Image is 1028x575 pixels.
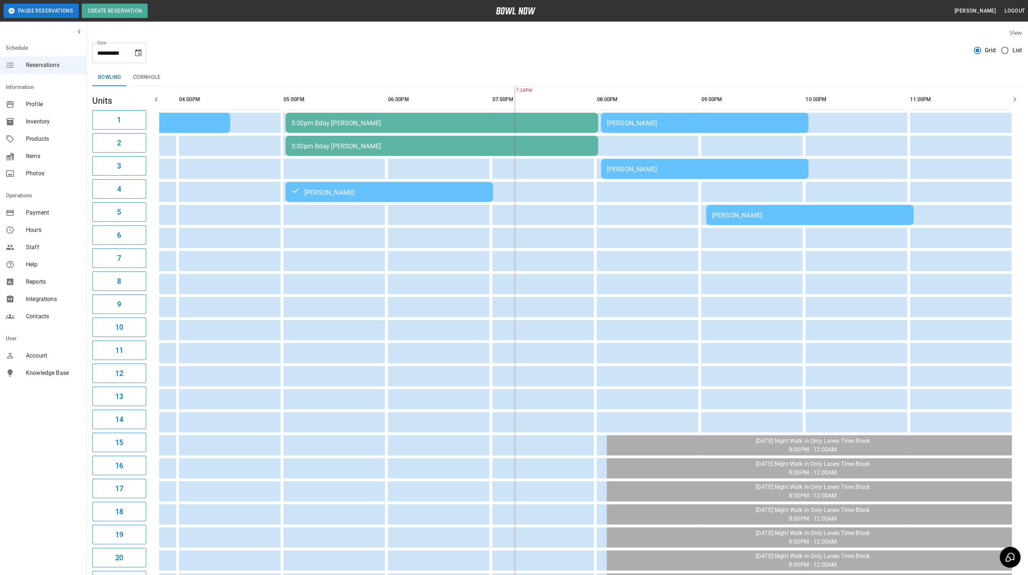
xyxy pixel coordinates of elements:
[92,341,146,360] button: 11
[4,4,79,18] button: Pause Reservations
[115,391,123,402] h6: 13
[92,271,146,291] button: 8
[291,142,593,150] div: 5:30pm Bday [PERSON_NAME]
[117,206,121,218] h6: 5
[115,368,123,379] h6: 12
[117,137,121,149] h6: 2
[92,156,146,176] button: 3
[496,7,536,14] img: logo
[26,351,81,360] span: Account
[985,46,996,55] span: Grid
[115,529,123,540] h6: 19
[92,179,146,199] button: 4
[26,295,81,304] span: Integrations
[92,548,146,567] button: 20
[92,502,146,521] button: 18
[92,410,146,429] button: 14
[92,387,146,406] button: 13
[127,69,166,86] button: Cornhole
[26,278,81,286] span: Reports
[117,252,121,264] h6: 7
[26,260,81,269] span: Help
[117,275,121,287] h6: 8
[26,226,81,234] span: Hours
[1002,4,1028,18] button: Logout
[92,69,127,86] button: Bowling
[92,433,146,452] button: 15
[26,135,81,143] span: Products
[117,183,121,195] h6: 4
[26,152,81,161] span: Items
[115,414,123,425] h6: 14
[92,133,146,153] button: 2
[952,4,999,18] button: [PERSON_NAME]
[26,100,81,109] span: Profile
[291,188,487,196] div: [PERSON_NAME]
[82,4,148,18] button: Create Reservation
[115,506,123,517] h6: 18
[92,69,1022,86] div: inventory tabs
[131,46,146,60] button: Choose date, selected date is Aug 30, 2025
[92,110,146,130] button: 1
[92,202,146,222] button: 5
[115,552,123,563] h6: 20
[115,460,123,471] h6: 16
[26,369,81,377] span: Knowledge Base
[515,87,517,94] span: 7:28PM
[291,119,593,127] div: 5:30pm Bday [PERSON_NAME]
[117,229,121,241] h6: 6
[26,117,81,126] span: Inventory
[26,169,81,178] span: Photos
[117,114,121,126] h6: 1
[92,248,146,268] button: 7
[26,312,81,321] span: Contacts
[92,225,146,245] button: 6
[607,165,803,173] div: [PERSON_NAME]
[115,437,123,448] h6: 15
[115,483,123,494] h6: 17
[92,479,146,498] button: 17
[115,345,123,356] h6: 11
[92,525,146,544] button: 19
[712,211,908,219] div: [PERSON_NAME]
[92,318,146,337] button: 10
[1010,30,1022,36] label: View
[26,208,81,217] span: Payment
[92,295,146,314] button: 9
[92,456,146,475] button: 16
[117,160,121,172] h6: 3
[26,61,81,69] span: Reservations
[92,364,146,383] button: 12
[607,119,803,127] div: [PERSON_NAME]
[26,243,81,252] span: Staff
[117,298,121,310] h6: 9
[115,322,123,333] h6: 10
[92,95,146,107] h5: Units
[1013,46,1022,55] span: List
